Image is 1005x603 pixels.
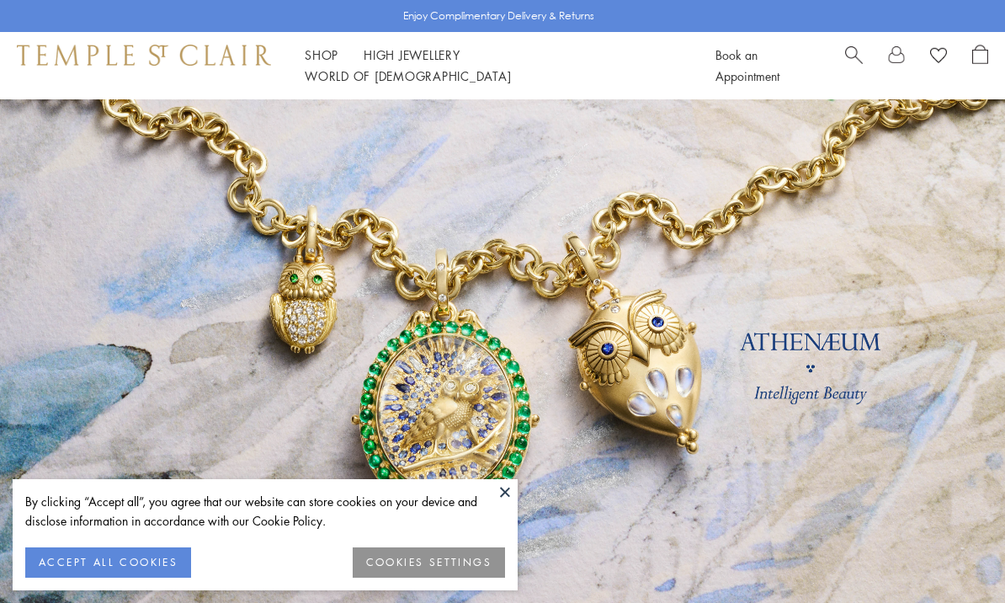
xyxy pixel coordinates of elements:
img: Temple St. Clair [17,45,271,65]
a: ShopShop [305,46,338,63]
button: COOKIES SETTINGS [353,547,505,578]
a: World of [DEMOGRAPHIC_DATA]World of [DEMOGRAPHIC_DATA] [305,67,511,84]
nav: Main navigation [305,45,678,87]
button: ACCEPT ALL COOKIES [25,547,191,578]
a: High JewelleryHigh Jewellery [364,46,460,63]
p: Enjoy Complimentary Delivery & Returns [403,8,594,24]
a: Book an Appointment [715,46,779,84]
iframe: Gorgias live chat messenger [921,524,988,586]
div: By clicking “Accept all”, you agree that our website can store cookies on your device and disclos... [25,492,505,531]
a: Search [845,45,863,87]
a: Open Shopping Bag [972,45,988,87]
a: View Wishlist [930,45,947,70]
